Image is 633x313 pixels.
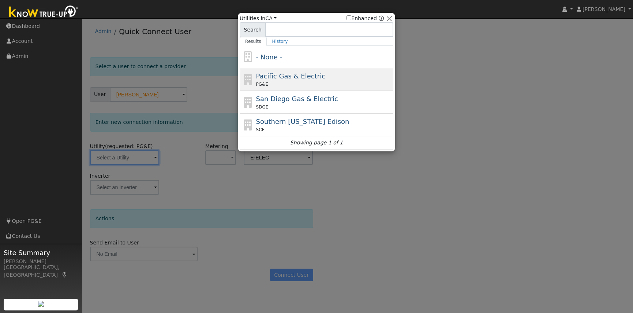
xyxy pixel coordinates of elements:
[347,15,377,22] label: Enhanced
[61,272,68,278] a: Map
[256,53,282,61] span: - None -
[290,139,343,147] i: Showing page 1 of 1
[265,15,277,21] a: CA
[240,15,277,22] span: Utilities in
[267,37,293,46] a: History
[256,81,268,88] span: PG&E
[256,126,265,133] span: SCE
[256,95,338,103] span: San Diego Gas & Electric
[583,6,625,12] span: [PERSON_NAME]
[379,15,384,21] a: Enhanced Providers
[347,15,351,20] input: Enhanced
[256,72,325,80] span: Pacific Gas & Electric
[256,118,349,125] span: Southern [US_STATE] Edison
[38,301,44,307] img: retrieve
[240,37,267,46] a: Results
[240,22,266,37] span: Search
[4,258,78,265] div: [PERSON_NAME]
[256,104,269,110] span: SDGE
[4,264,78,279] div: [GEOGRAPHIC_DATA], [GEOGRAPHIC_DATA]
[347,15,384,22] span: Show enhanced providers
[5,4,82,21] img: Know True-Up
[4,248,78,258] span: Site Summary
